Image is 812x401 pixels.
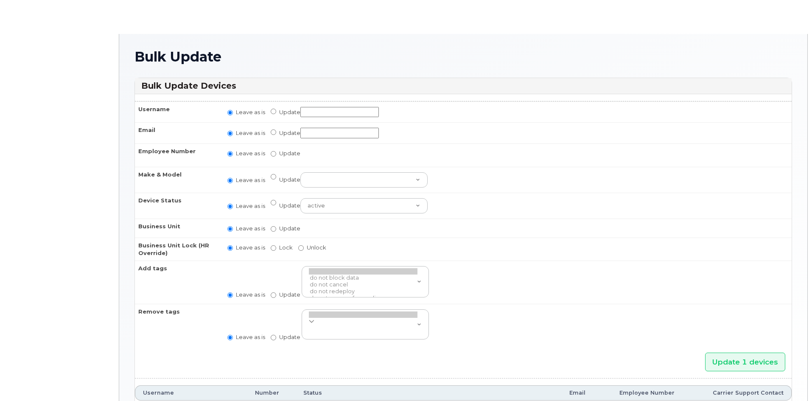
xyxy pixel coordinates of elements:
th: Device Status [135,193,220,219]
label: Update [271,333,300,341]
label: Leave as is [227,129,265,137]
label: Leave as is [227,333,265,341]
input: Leave as is [227,226,233,232]
select: Update [300,198,428,213]
input: Update [271,174,276,179]
th: Email [330,385,593,401]
input: Update [271,129,276,135]
label: Update [271,107,379,118]
input: Update 1 devices [705,353,785,372]
th: Business Unit [135,219,220,238]
label: Leave as is [227,244,265,252]
label: Unlock [298,244,326,252]
th: Make & Model [135,167,220,193]
input: Update [271,335,276,340]
label: Update [271,198,428,213]
label: Update [271,128,379,138]
input: Update [300,107,379,118]
th: Remove tags [135,304,220,346]
th: Carrier Support Contact [682,385,792,401]
option: do not cancel [309,281,417,288]
label: Update [271,224,300,233]
th: Username [135,385,214,401]
th: Employee Number [593,385,682,401]
input: Update [271,200,276,205]
input: Update [271,109,276,114]
label: Update [271,291,300,299]
label: Leave as is [227,176,265,184]
input: Leave as is [227,131,233,136]
input: Update [300,128,379,138]
label: Leave as is [227,149,265,157]
h3: Bulk Update Devices [141,80,785,92]
th: Username [135,101,220,123]
input: Lock [271,245,276,251]
th: Number [214,385,287,401]
th: Employee Number [135,143,220,167]
input: Update [271,151,276,157]
label: Leave as is [227,202,265,210]
th: Add tags [135,261,220,304]
input: Leave as is [227,245,233,251]
input: Leave as is [227,110,233,115]
th: Business Unit Lock (HR Override) [135,238,220,261]
input: Leave as is [227,151,233,157]
h1: Bulk Update [134,49,792,64]
label: Update [271,172,428,188]
select: Update [300,172,428,188]
input: Update [271,226,276,232]
label: Leave as is [227,108,265,116]
option: do not remove forwarding [309,295,417,302]
input: Update [271,292,276,298]
input: Leave as is [227,335,233,340]
input: Leave as is [227,292,233,298]
option: do not block data [309,275,417,281]
label: Update [271,149,300,157]
label: Leave as is [227,224,265,233]
input: Leave as is [227,178,233,183]
input: Unlock [298,245,304,251]
label: Leave as is [227,291,265,299]
input: Leave as is [227,204,233,209]
th: Status [287,385,330,401]
th: Email [135,122,220,143]
label: Lock [271,244,293,252]
option: do not redeploy [309,288,417,295]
